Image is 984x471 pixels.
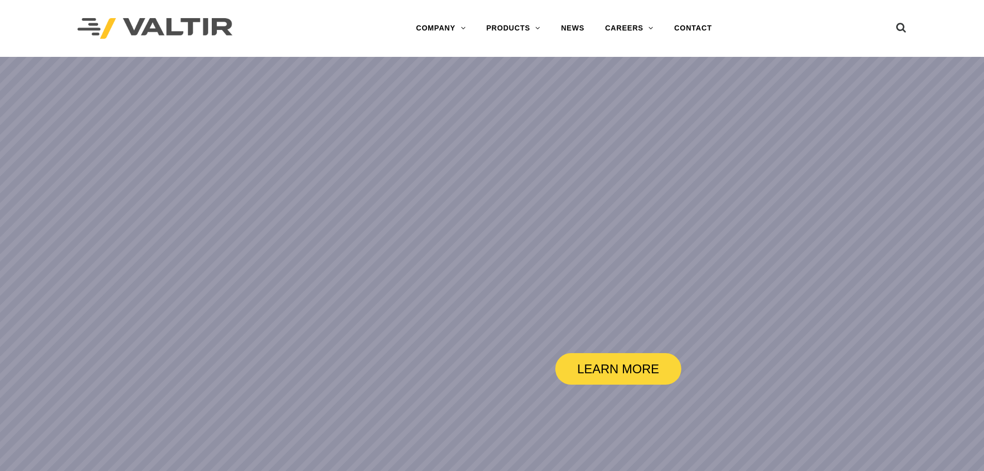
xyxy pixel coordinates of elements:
a: LEARN MORE [555,353,681,385]
a: PRODUCTS [476,18,551,39]
a: CAREERS [595,18,664,39]
a: COMPANY [405,18,476,39]
a: NEWS [551,18,595,39]
a: CONTACT [664,18,722,39]
img: Valtir [77,18,232,39]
